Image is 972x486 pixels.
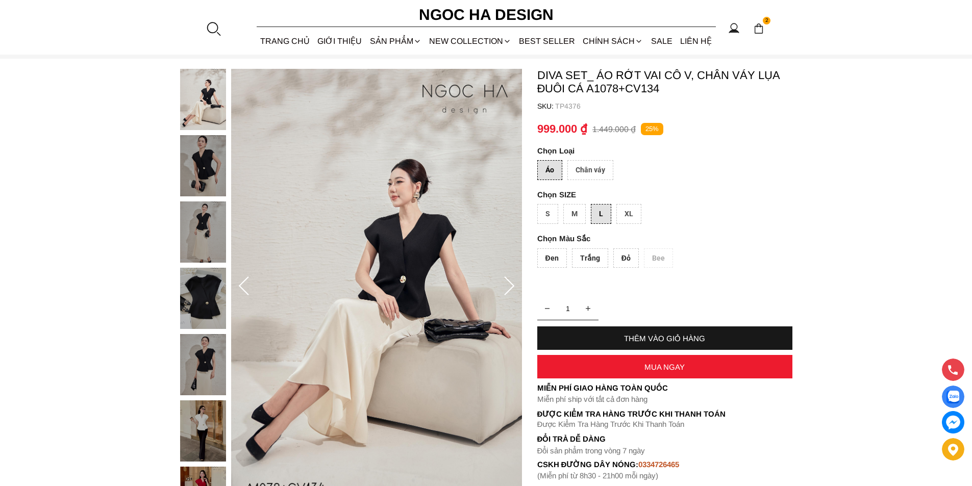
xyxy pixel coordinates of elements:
[180,201,226,263] img: Diva Set_ Áo Rớt Vai Cổ V, Chân Váy Lụa Đuôi Cá A1078+CV134_mini_2
[537,122,587,136] p: 999.000 ₫
[537,363,792,371] div: MUA NGAY
[616,204,641,224] div: XL
[537,248,567,268] div: Đen
[537,383,668,392] font: Miễn phí giao hàng toàn quốc
[537,410,792,419] p: Được Kiểm Tra Hàng Trước Khi Thanh Toán
[763,17,771,25] span: 2
[647,28,676,55] a: SALE
[314,28,366,55] a: GIỚI THIỆU
[942,411,964,433] a: messenger
[180,400,226,462] img: Diva Set_ Áo Rớt Vai Cổ V, Chân Váy Lụa Đuôi Cá A1078+CV134_mini_5
[591,204,611,224] div: L
[537,190,792,199] p: SIZE
[638,460,679,469] font: 0334726465
[579,28,647,55] div: Chính sách
[537,69,792,95] p: Diva Set_ Áo Rớt Vai Cổ V, Chân Váy Lụa Đuôi Cá A1078+CV134
[537,446,645,455] font: Đổi sản phẩm trong vòng 7 ngày
[180,334,226,395] img: Diva Set_ Áo Rớt Vai Cổ V, Chân Váy Lụa Đuôi Cá A1078+CV134_mini_4
[942,386,964,408] a: Display image
[537,146,764,155] p: Loại
[180,268,226,329] img: Diva Set_ Áo Rớt Vai Cổ V, Chân Váy Lụa Đuôi Cá A1078+CV134_mini_3
[257,28,314,55] a: TRANG CHỦ
[537,204,558,224] div: S
[613,248,639,268] div: Đỏ
[592,124,636,134] p: 1.449.000 ₫
[537,160,562,180] div: Áo
[572,248,608,268] div: Trắng
[537,471,658,480] font: (Miễn phí từ 8h30 - 21h00 mỗi ngày)
[641,123,663,136] p: 25%
[676,28,715,55] a: LIÊN HỆ
[537,334,792,343] div: THÊM VÀO GIỎ HÀNG
[180,135,226,196] img: Diva Set_ Áo Rớt Vai Cổ V, Chân Váy Lụa Đuôi Cá A1078+CV134_mini_1
[753,23,764,34] img: img-CART-ICON-ksit0nf1
[515,28,579,55] a: BEST SELLER
[946,391,959,403] img: Display image
[366,28,425,55] div: SẢN PHẨM
[555,102,792,110] p: TP4376
[563,204,586,224] div: M
[537,434,792,443] h6: Đổi trả dễ dàng
[567,160,613,180] div: Chân váy
[180,69,226,130] img: Diva Set_ Áo Rớt Vai Cổ V, Chân Váy Lụa Đuôi Cá A1078+CV134_mini_0
[537,460,639,469] font: cskh đường dây nóng:
[537,395,647,403] font: Miễn phí ship với tất cả đơn hàng
[537,420,792,429] p: Được Kiểm Tra Hàng Trước Khi Thanh Toán
[537,102,555,110] h6: SKU:
[410,3,563,27] a: Ngoc Ha Design
[537,234,764,243] p: Màu Sắc
[537,298,599,319] input: Quantity input
[425,28,515,55] a: NEW COLLECTION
